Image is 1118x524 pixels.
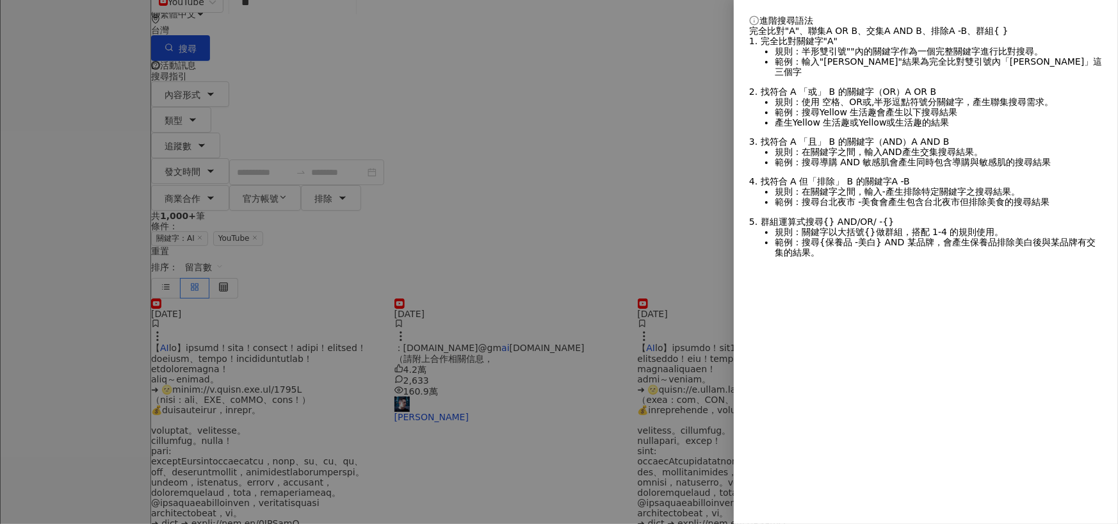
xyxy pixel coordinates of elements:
[749,86,1103,97] div: 2. 找符合 A 「或」 B 的關鍵字（OR）
[820,107,877,117] span: Yellow 生活趣
[884,26,922,36] span: A AND B
[775,186,1103,197] li: 規則：在關鍵字之間，輸入 產生排除特定關鍵字之搜尋結果。
[905,86,937,97] span: A OR B
[849,97,863,107] span: OR
[749,15,1103,26] div: 進階搜尋語法
[847,46,855,56] span: ""
[749,176,1103,186] div: 4. 找符合 A 但「排除」 B 的關鍵字
[793,117,850,127] span: Yellow 生活趣
[925,197,960,207] span: 台北夜市
[896,117,923,127] span: 生活趣
[775,157,1103,167] li: 範例：搜尋 會產生同時包含 與 的搜尋結果
[970,237,997,247] span: 保養品
[775,117,1103,127] li: 產生 或 或 的結果
[775,107,1103,117] li: 範例：搜尋 會產生以下搜尋結果
[820,157,890,167] span: 導購 AND 敏感肌
[859,117,887,127] span: Yellow
[749,136,1103,147] div: 3. 找符合 A 「且」 B 的關鍵字（AND）
[949,26,967,36] span: A -B
[749,26,1103,36] div: 完全比對 、聯集 、交集 、排除 、群組
[994,26,1008,36] span: { }
[749,217,1103,227] div: 5. 群組運算式搜尋
[775,227,1103,237] li: 規則：關鍵字以大括號 做群組，搭配 1-4 的規則使用。
[882,147,902,157] span: AND
[980,157,1007,167] span: 敏感肌
[912,136,950,147] span: A AND B
[864,227,876,237] span: {}
[775,237,1103,258] li: 範例：搜尋 ，會產生 排除 後與 有交集的結果。
[826,26,857,36] span: A OR B
[775,56,1103,77] li: 範例：輸入 結果為完全比對雙引號內「[PERSON_NAME]」這三個字
[775,46,1103,56] li: 規則：半形雙引號 內的關鍵字作為一個完整關鍵字進行比對搜尋。
[820,197,880,207] span: 台北夜市 -美食
[1015,237,1033,247] span: 美白
[987,197,1005,207] span: 美食
[892,176,910,186] span: A -B
[749,36,1103,46] div: 1. 完全比對關鍵字
[882,186,886,197] span: -
[775,197,1103,207] li: 範例：搜尋 會產生包含 但排除 的搜尋結果
[823,36,838,46] span: "A"
[1051,237,1078,247] span: 某品牌
[775,97,1103,107] li: 規則：使用 空格、 或 半形逗點符號分關鍵字，產生聯集搜尋需求。
[871,97,874,107] span: ,
[820,56,902,67] span: "[PERSON_NAME]"
[775,147,1103,157] li: 規則：在關鍵字之間，輸入 產生交集搜尋結果。
[953,157,971,167] span: 導購
[785,26,799,36] span: "A"
[823,217,895,227] span: {} AND/OR/ -{}
[820,237,934,247] span: {保養品 -美白} AND 某品牌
